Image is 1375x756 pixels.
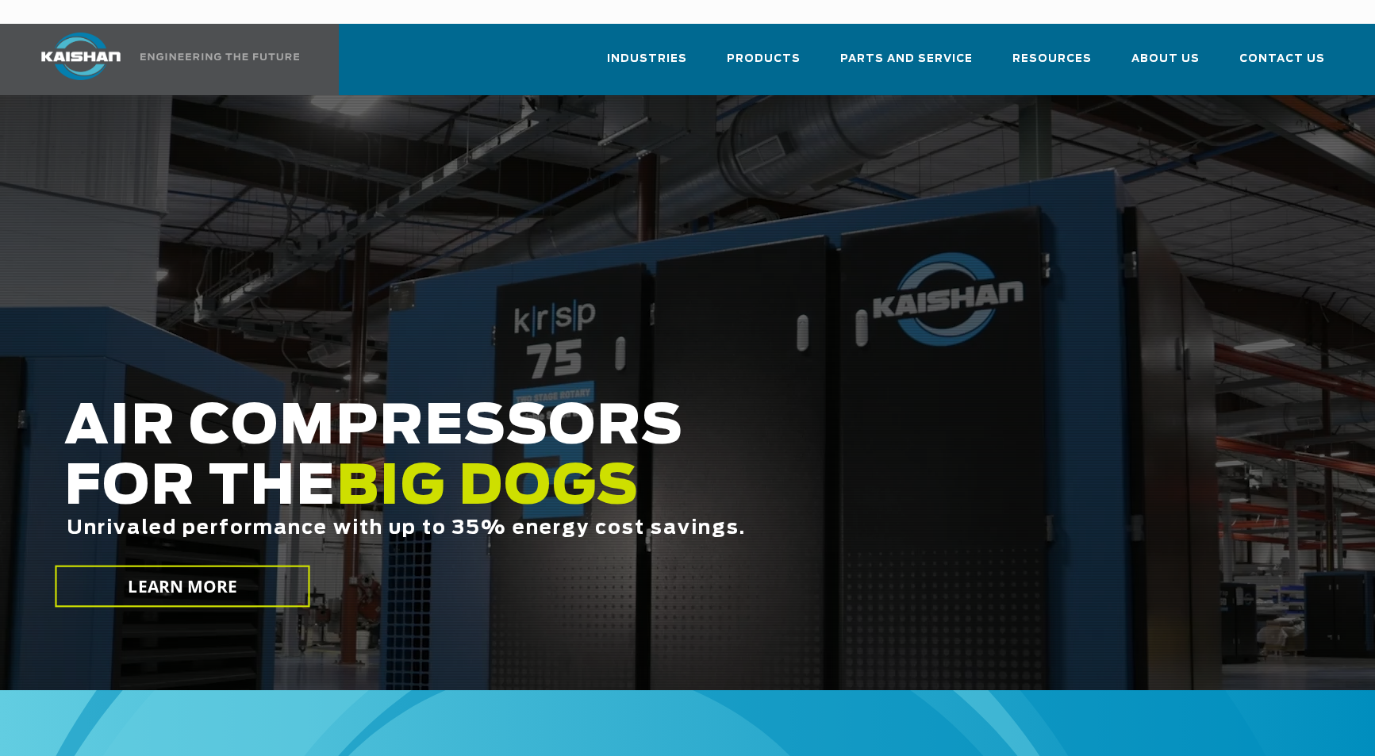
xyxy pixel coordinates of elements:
img: kaishan logo [21,33,140,80]
a: Products [727,38,801,92]
span: Contact Us [1239,50,1325,68]
img: Engineering the future [140,53,299,60]
a: About Us [1131,38,1200,92]
a: Industries [607,38,687,92]
span: Unrivaled performance with up to 35% energy cost savings. [67,519,746,538]
span: About Us [1131,50,1200,68]
a: Resources [1012,38,1092,92]
a: Parts and Service [840,38,973,92]
a: Kaishan USA [21,24,302,95]
span: BIG DOGS [336,461,639,515]
a: LEARN MORE [56,566,311,608]
span: Products [727,50,801,68]
h2: AIR COMPRESSORS FOR THE [64,397,1100,589]
span: LEARN MORE [129,575,238,598]
a: Contact Us [1239,38,1325,92]
span: Parts and Service [840,50,973,68]
span: Resources [1012,50,1092,68]
span: Industries [607,50,687,68]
